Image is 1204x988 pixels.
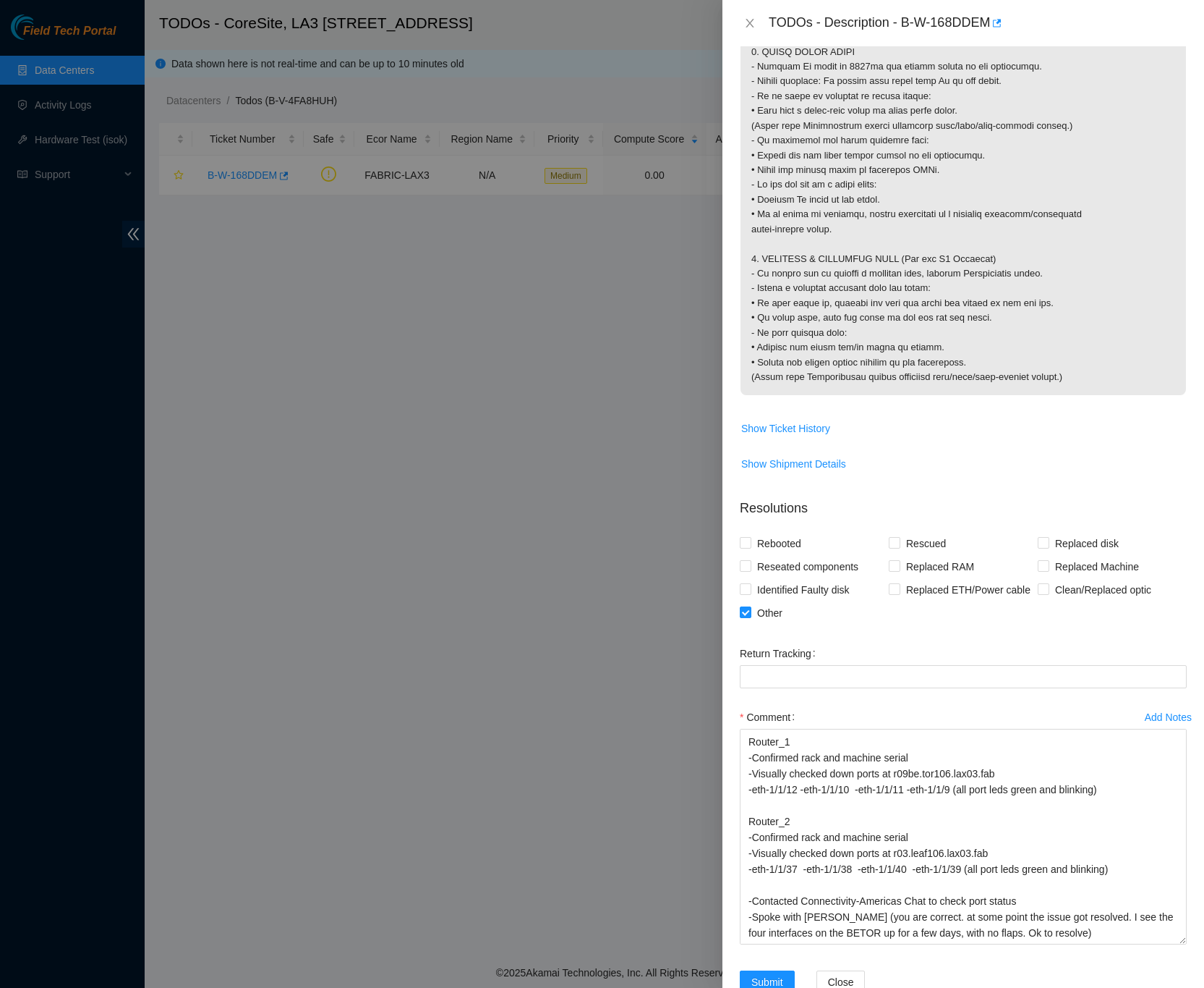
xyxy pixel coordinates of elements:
[769,12,1187,35] div: TODOs - Description - B-W-168DDEM
[744,17,756,29] span: close
[751,601,788,625] span: Other
[1145,712,1192,722] div: Add Notes
[1049,578,1157,601] span: Clean/Replaced optic
[1049,555,1145,578] span: Replaced Machine
[900,532,952,555] span: Rescued
[740,452,847,476] button: Show Shipment Details
[740,17,760,30] button: Close
[740,706,800,729] label: Comment
[740,729,1187,945] textarea: Comment
[740,642,821,665] label: Return Tracking
[1049,532,1124,555] span: Replaced disk
[740,487,1187,518] p: Resolutions
[741,421,830,436] span: Show Ticket History
[900,578,1036,601] span: Replaced ETH/Power cable
[751,578,855,601] span: Identified Faulty disk
[751,555,864,578] span: Reseated components
[740,417,831,440] button: Show Ticket History
[741,456,846,472] span: Show Shipment Details
[740,665,1187,688] input: Return Tracking
[751,532,807,555] span: Rebooted
[1144,706,1192,729] button: Add Notes
[900,555,980,578] span: Replaced RAM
